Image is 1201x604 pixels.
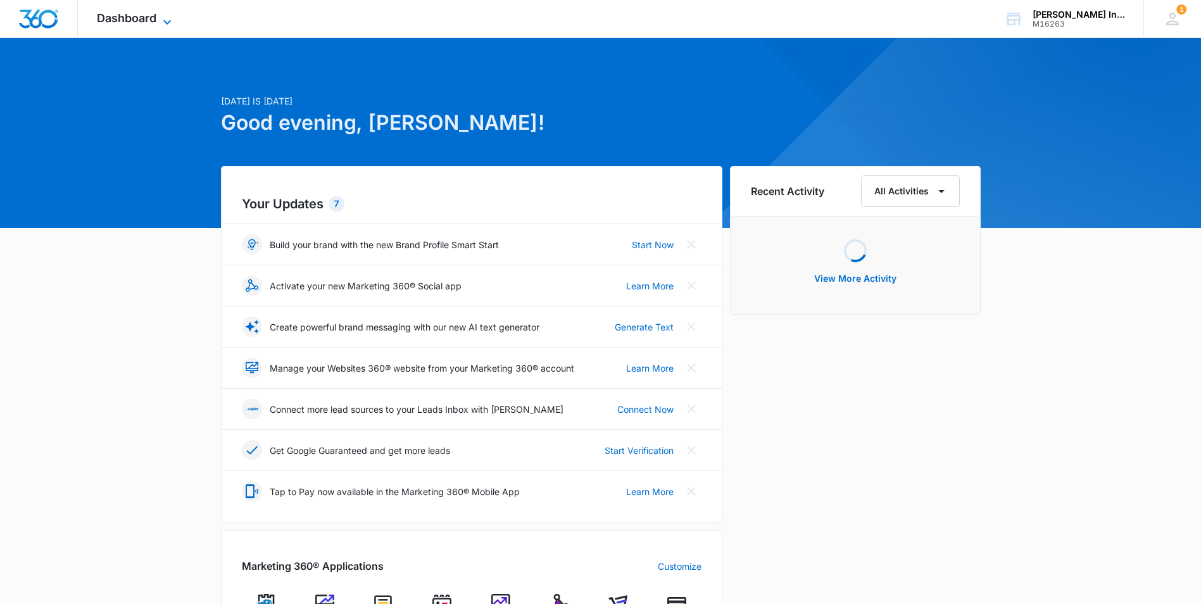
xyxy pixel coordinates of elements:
[1176,4,1186,15] span: 1
[681,481,701,501] button: Close
[270,403,563,416] p: Connect more lead sources to your Leads Inbox with [PERSON_NAME]
[1176,4,1186,15] div: notifications count
[270,444,450,457] p: Get Google Guaranteed and get more leads
[681,440,701,460] button: Close
[270,485,520,498] p: Tap to Pay now available in the Marketing 360® Mobile App
[270,320,539,334] p: Create powerful brand messaging with our new AI text generator
[681,399,701,419] button: Close
[751,184,824,199] h6: Recent Activity
[626,362,674,375] a: Learn More
[270,279,462,293] p: Activate your new Marketing 360® Social app
[221,108,722,138] h1: Good evening, [PERSON_NAME]!
[861,175,960,207] button: All Activities
[681,317,701,337] button: Close
[605,444,674,457] a: Start Verification
[617,403,674,416] a: Connect Now
[681,358,701,378] button: Close
[270,362,574,375] p: Manage your Websites 360® website from your Marketing 360® account
[626,279,674,293] a: Learn More
[615,320,674,334] a: Generate Text
[1033,20,1125,28] div: account id
[626,485,674,498] a: Learn More
[242,194,701,213] h2: Your Updates
[802,263,909,294] button: View More Activity
[632,238,674,251] a: Start Now
[97,11,156,25] span: Dashboard
[221,94,722,108] p: [DATE] is [DATE]
[681,275,701,296] button: Close
[681,234,701,255] button: Close
[242,558,384,574] h2: Marketing 360® Applications
[658,560,701,573] a: Customize
[1033,9,1125,20] div: account name
[270,238,499,251] p: Build your brand with the new Brand Profile Smart Start
[329,196,344,211] div: 7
